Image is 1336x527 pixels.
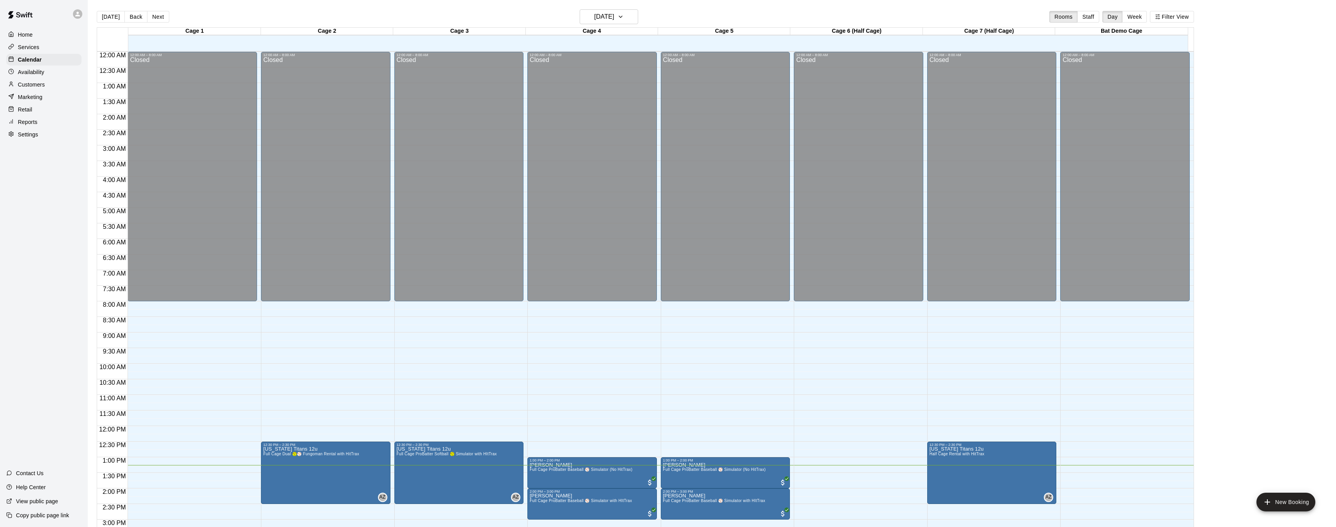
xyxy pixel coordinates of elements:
span: 1:30 AM [101,99,128,105]
div: 2:00 PM – 3:00 PM [530,490,655,493]
div: 12:30 PM – 2:30 PM: Oregon Titans 12u [261,442,390,504]
span: All customers have paid [646,479,654,486]
span: Ashton Zeiher [514,493,520,502]
span: 2:00 AM [101,114,128,121]
span: Ashton Zeiher [1047,493,1053,502]
div: Cage 6 (Half Cage) [790,28,923,35]
div: Cage 5 [658,28,790,35]
div: 12:00 AM – 8:00 AM: Closed [394,52,524,301]
span: Full Cage ProBatter Baseball ⚾ Simulator with HItTrax [663,499,765,503]
button: Staff [1077,11,1100,23]
div: 12:00 AM – 8:00 AM [663,53,788,57]
span: 2:30 AM [101,130,128,136]
p: Settings [18,131,38,138]
span: Full Cage Dual 🥎⚾ Fungoman Rental with HitTrax [263,452,359,456]
span: 11:30 AM [98,410,128,417]
div: 2:00 PM – 3:00 PM [663,490,788,493]
div: 12:30 PM – 2:30 PM: Oregon Titans 12u [927,442,1057,504]
div: Cage 3 [393,28,525,35]
div: Closed [1063,57,1187,304]
div: Retail [6,104,82,115]
a: Availability [6,66,82,78]
div: Closed [397,57,522,304]
div: 12:30 PM – 2:30 PM: Oregon Titans 12u [394,442,524,504]
button: Day [1102,11,1123,23]
span: 2:00 PM [101,488,128,495]
div: 12:00 AM – 8:00 AM: Closed [1060,52,1190,301]
span: Ashton Zeiher [381,493,387,502]
span: 8:00 AM [101,301,128,308]
div: Closed [663,57,788,304]
div: Cage 7 (Half Cage) [923,28,1055,35]
div: Closed [530,57,655,304]
button: Week [1122,11,1147,23]
a: Home [6,29,82,41]
span: AZ [513,493,519,501]
span: 2:30 PM [101,504,128,511]
div: Closed [263,57,388,304]
a: Settings [6,129,82,140]
div: 12:00 AM – 8:00 AM: Closed [527,52,657,301]
span: Full Cage ProBatter Softball 🥎 Simulator with HItTrax [397,452,497,456]
div: 12:00 AM – 8:00 AM: Closed [128,52,257,301]
p: Home [18,31,33,39]
div: 1:00 PM – 2:00 PM [530,458,655,462]
div: 12:00 AM – 8:00 AM: Closed [661,52,790,301]
span: 7:30 AM [101,286,128,292]
div: 12:00 AM – 8:00 AM [397,53,522,57]
div: 12:30 PM – 2:30 PM [263,443,388,447]
div: 12:00 AM – 8:00 AM [930,53,1054,57]
span: All customers have paid [779,479,787,486]
p: Retail [18,106,32,113]
span: 4:30 AM [101,192,128,199]
div: Customers [6,79,82,90]
a: Marketing [6,91,82,103]
a: Reports [6,116,82,128]
span: 1:00 AM [101,83,128,90]
button: Next [147,11,169,23]
div: Ashton Zeiher [378,493,387,502]
div: 1:00 PM – 2:00 PM [663,458,788,462]
p: Availability [18,68,44,76]
span: 1:30 PM [101,473,128,479]
div: 12:00 AM – 8:00 AM [796,53,921,57]
span: 12:30 PM [97,442,128,448]
span: 3:00 AM [101,145,128,152]
div: Bat Demo Cage [1055,28,1187,35]
a: Services [6,41,82,53]
p: Calendar [18,56,42,64]
div: Ashton Zeiher [1044,493,1053,502]
div: 2:00 PM – 3:00 PM: Sterling Chaffins [527,488,657,520]
p: Reports [18,118,37,126]
div: 12:00 AM – 8:00 AM [530,53,655,57]
p: Customers [18,81,45,88]
span: 3:30 AM [101,161,128,168]
span: 5:30 AM [101,223,128,230]
p: Marketing [18,93,43,101]
div: Closed [796,57,921,304]
span: 5:00 AM [101,208,128,214]
span: Full Cage ProBatter Baseball ⚾ Simulator with HItTrax [530,499,632,503]
div: 12:30 PM – 2:30 PM [397,443,522,447]
span: 7:00 AM [101,270,128,277]
span: 8:30 AM [101,317,128,324]
div: Cage 4 [526,28,658,35]
button: [DATE] [580,9,638,24]
span: AZ [1045,493,1052,501]
div: 1:00 PM – 2:00 PM: Mathew Hutchinson [527,457,657,488]
div: 12:30 PM – 2:30 PM [930,443,1054,447]
span: All customers have paid [779,510,787,518]
span: 4:00 AM [101,177,128,183]
div: 12:00 AM – 8:00 AM: Closed [261,52,390,301]
div: 12:00 AM – 8:00 AM [263,53,388,57]
a: Calendar [6,54,82,65]
span: 3:00 PM [101,520,128,526]
div: 12:00 AM – 8:00 AM [1063,53,1187,57]
span: 12:00 PM [97,426,128,433]
div: Ashton Zeiher [511,493,520,502]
